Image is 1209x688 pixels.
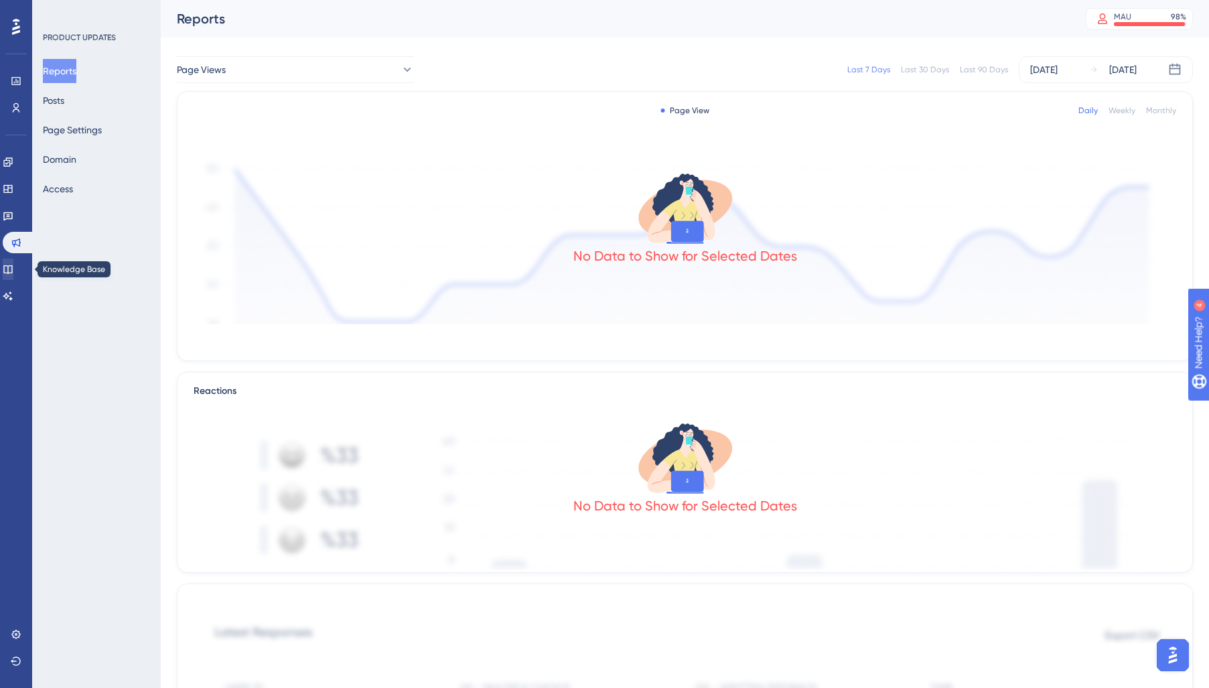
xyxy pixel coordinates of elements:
div: Reactions [194,383,1176,399]
button: Access [43,177,73,201]
div: Last 7 Days [847,64,890,75]
iframe: UserGuiding AI Assistant Launcher [1153,635,1193,675]
div: Monthly [1146,105,1176,116]
div: No Data to Show for Selected Dates [573,247,797,265]
span: Need Help? [31,3,84,19]
div: Last 90 Days [960,64,1008,75]
button: Page Settings [43,118,102,142]
div: PRODUCT UPDATES [43,32,116,43]
div: [DATE] [1109,62,1137,78]
div: No Data to Show for Selected Dates [573,496,797,515]
div: MAU [1114,11,1131,22]
button: Reports [43,59,76,83]
div: Daily [1078,105,1098,116]
span: Page Views [177,62,226,78]
button: Domain [43,147,76,171]
button: Page Views [177,56,414,83]
div: [DATE] [1030,62,1058,78]
div: Reports [177,9,1052,28]
button: Posts [43,88,64,113]
div: Weekly [1109,105,1135,116]
div: Last 30 Days [901,64,949,75]
div: 4 [93,7,97,17]
div: 98 % [1171,11,1186,22]
div: Page View [660,105,709,116]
